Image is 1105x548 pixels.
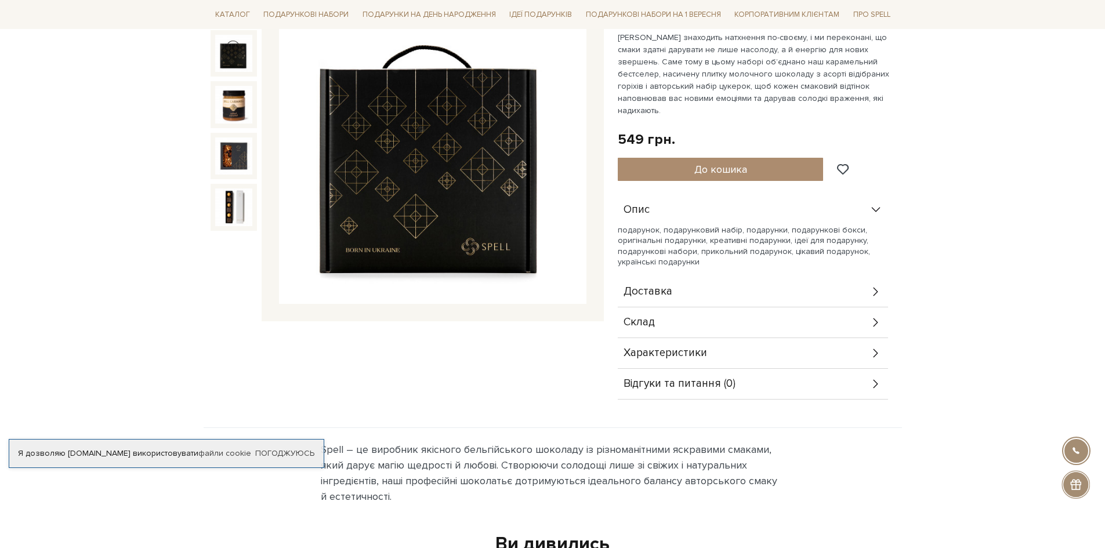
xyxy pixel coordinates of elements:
img: Подарунок Солодке натхнення [215,86,252,123]
a: Подарункові набори на 1 Вересня [581,5,726,24]
p: [PERSON_NAME] знаходить натхнення по-своєму, і ми переконані, що смаки здатні дарувати не лише на... [618,31,890,117]
a: Корпоративним клієнтам [730,5,844,24]
div: Spell – це виробник якісного бельгійського шоколаду із різноманітними яскравими смаками, який дар... [321,442,785,505]
img: Подарунок Солодке натхнення [215,188,252,226]
p: подарунок, подарунковий набір, подарунки, подарункові бокси, оригінальні подарунки, креативні под... [618,225,888,267]
div: 549 грн. [618,130,675,148]
img: Подарунок Солодке натхнення [215,35,252,72]
span: Склад [624,317,655,328]
span: Доставка [624,286,672,297]
div: Я дозволяю [DOMAIN_NAME] використовувати [9,448,324,459]
a: Каталог [211,6,255,24]
a: Подарункові набори [259,6,353,24]
span: Відгуки та питання (0) [624,379,736,389]
span: До кошика [694,163,747,176]
button: До кошика [618,158,824,181]
a: Подарунки на День народження [358,6,501,24]
span: Опис [624,205,650,215]
a: Погоджуюсь [255,448,314,459]
span: Характеристики [624,348,707,358]
img: Подарунок Солодке натхнення [215,137,252,175]
a: Про Spell [849,6,895,24]
a: Ідеї подарунків [505,6,577,24]
a: файли cookie [198,448,251,458]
